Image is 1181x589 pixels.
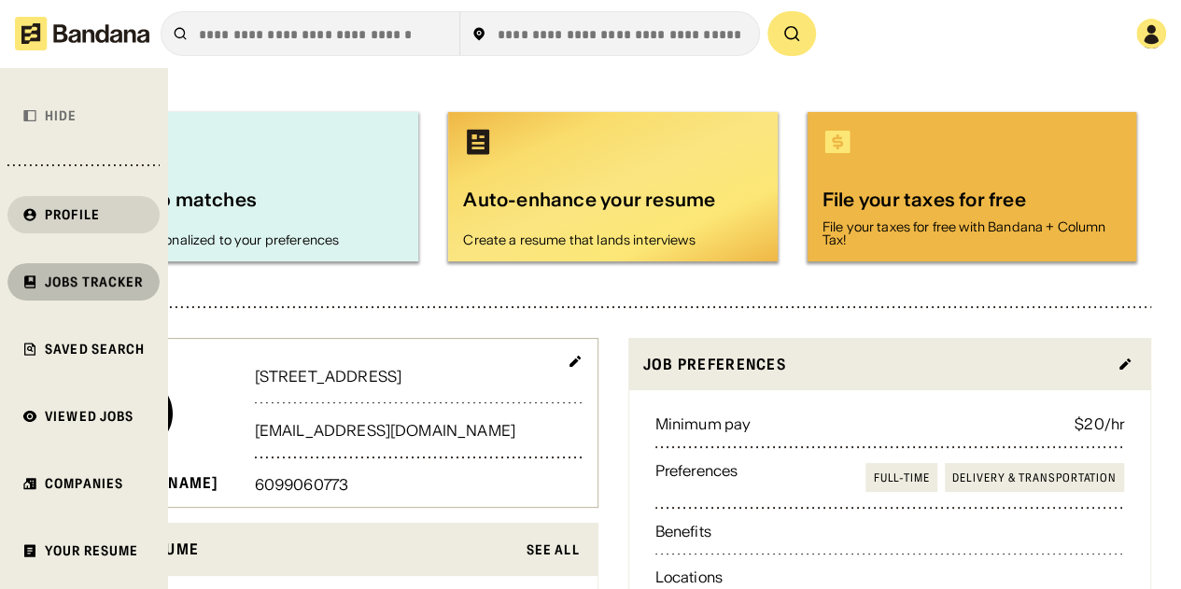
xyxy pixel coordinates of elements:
[952,470,1117,485] div: Delivery & Transportation
[45,410,134,423] div: Viewed Jobs
[45,343,145,356] div: Saved Search
[655,463,738,493] div: Preferences
[45,544,138,557] div: Your Resume
[655,569,723,584] div: Locations
[255,423,583,438] div: [EMAIL_ADDRESS][DOMAIN_NAME]
[527,543,580,556] div: See All
[655,416,752,431] div: Minimum pay
[655,524,711,539] div: Benefits
[822,220,1121,246] div: File your taxes for free with Bandana + Column Tax!
[90,538,515,561] div: Your resume
[45,109,77,122] div: Hide
[15,17,149,50] img: Bandana logotype
[1075,416,1124,431] div: $20/hr
[255,369,583,384] div: [STREET_ADDRESS]
[822,187,1121,213] div: File your taxes for free
[463,187,762,226] div: Auto-enhance your resume
[463,233,762,246] div: Create a resume that lands interviews
[255,477,583,492] div: 6099060773
[873,470,930,485] div: Full-time
[45,275,143,288] div: Jobs Tracker
[105,233,403,246] div: Jobs personalized to your preferences
[45,477,123,490] div: Companies
[45,208,100,221] div: Profile
[643,353,1107,376] div: Job preferences
[105,187,403,226] div: Get job matches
